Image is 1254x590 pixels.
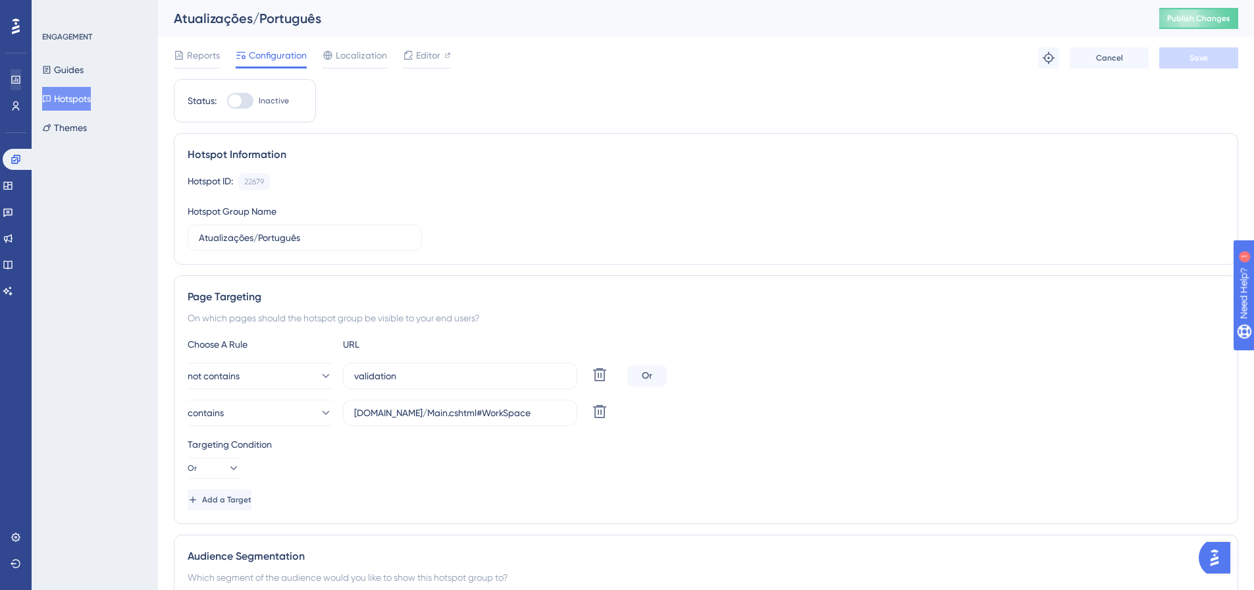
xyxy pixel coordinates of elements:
[354,369,566,383] input: yourwebsite.com/path
[42,58,84,82] button: Guides
[1159,8,1238,29] button: Publish Changes
[1167,13,1230,24] span: Publish Changes
[42,87,91,111] button: Hotspots
[1159,47,1238,68] button: Save
[188,549,1224,564] div: Audience Segmentation
[42,116,87,140] button: Themes
[188,173,233,190] div: Hotspot ID:
[188,458,240,479] button: Or
[1070,47,1149,68] button: Cancel
[188,570,1224,585] div: Which segment of the audience would you like to show this hotspot group to?
[188,463,197,473] span: Or
[188,93,217,109] div: Status:
[199,230,411,245] input: Type your Hotspot Group Name here
[188,405,224,421] span: contains
[188,363,332,389] button: not contains
[42,32,92,42] div: ENGAGEMENT
[188,437,1224,452] div: Targeting Condition
[174,9,1126,28] div: Atualizações/Português
[1189,53,1208,63] span: Save
[188,400,332,426] button: contains
[249,47,307,63] span: Configuration
[259,95,289,106] span: Inactive
[1096,53,1123,63] span: Cancel
[416,47,440,63] span: Editor
[188,203,276,219] div: Hotspot Group Name
[188,368,240,384] span: not contains
[1199,538,1238,577] iframe: UserGuiding AI Assistant Launcher
[354,406,566,420] input: yourwebsite.com/path
[31,3,82,19] span: Need Help?
[188,310,1224,326] div: On which pages should the hotspot group be visible to your end users?
[188,489,251,510] button: Add a Target
[336,47,387,63] span: Localization
[188,147,1224,163] div: Hotspot Information
[187,47,220,63] span: Reports
[244,176,264,187] div: 22679
[91,7,95,17] div: 1
[188,289,1224,305] div: Page Targeting
[343,336,488,352] div: URL
[627,365,667,387] div: Or
[188,336,332,352] div: Choose A Rule
[202,495,251,505] span: Add a Target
